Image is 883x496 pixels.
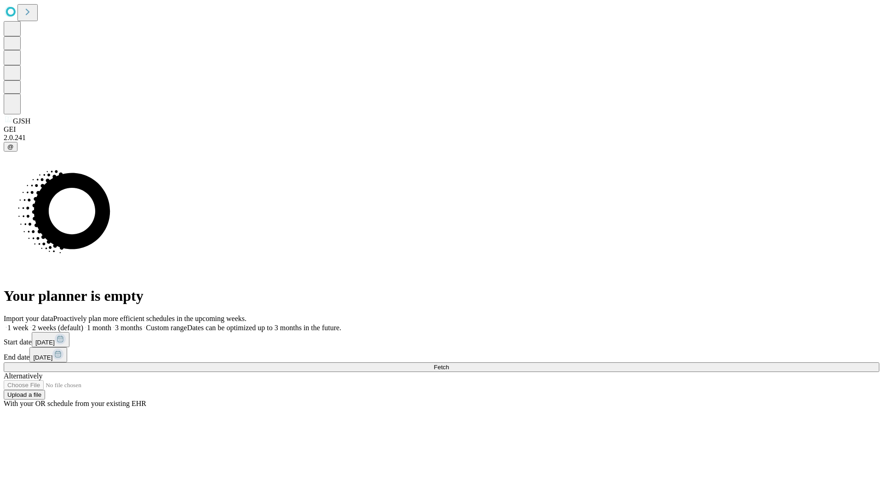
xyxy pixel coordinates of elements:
button: Upload a file [4,390,45,400]
button: [DATE] [32,332,69,347]
span: Dates can be optimized up to 3 months in the future. [187,324,341,332]
button: @ [4,142,17,152]
span: 1 month [87,324,111,332]
div: 2.0.241 [4,134,879,142]
div: End date [4,347,879,362]
span: Alternatively [4,372,42,380]
span: Fetch [434,364,449,371]
button: [DATE] [29,347,67,362]
span: GJSH [13,117,30,125]
span: [DATE] [33,354,52,361]
span: Import your data [4,315,53,322]
span: 3 months [115,324,142,332]
h1: Your planner is empty [4,287,879,304]
div: GEI [4,125,879,134]
button: Fetch [4,362,879,372]
span: 2 weeks (default) [32,324,83,332]
span: @ [7,143,14,150]
span: 1 week [7,324,29,332]
span: [DATE] [35,339,55,346]
span: With your OR schedule from your existing EHR [4,400,146,407]
span: Custom range [146,324,187,332]
div: Start date [4,332,879,347]
span: Proactively plan more efficient schedules in the upcoming weeks. [53,315,247,322]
